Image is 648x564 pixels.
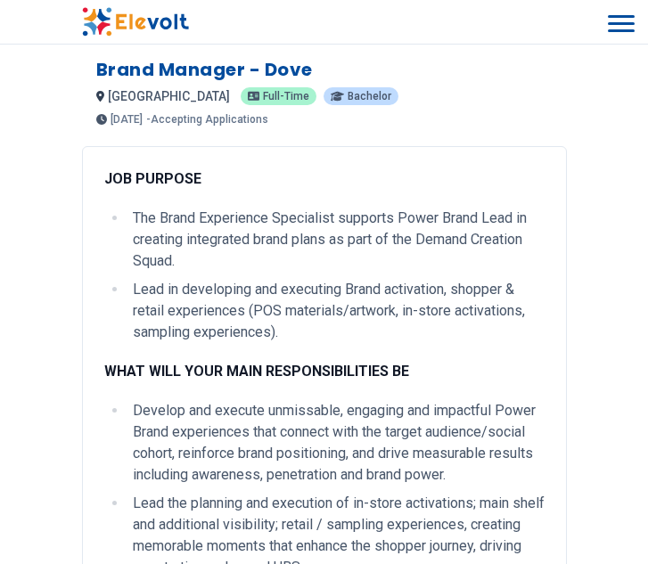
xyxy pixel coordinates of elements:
[104,170,201,187] strong: JOB PURPOSE
[96,57,313,82] h1: Brand Manager - Dove
[263,91,309,102] span: Full-time
[111,114,143,125] span: [DATE]
[104,363,409,380] strong: WHAT WILL YOUR MAIN RESPONSIBILITIES BE
[127,400,545,486] li: Develop and execute unmissable, engaging and impactful Power Brand experiences that connect with ...
[127,279,545,343] li: Lead in developing and executing Brand activation, shopper & retail experiences (POS materials/ar...
[348,91,391,102] span: Bachelor
[108,89,230,103] span: [GEOGRAPHIC_DATA]
[146,114,268,125] p: - Accepting Applications
[82,7,189,37] img: Elevolt
[127,208,545,272] li: The Brand Experience Specialist supports Power Brand Lead in creating integrated brand plans as p...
